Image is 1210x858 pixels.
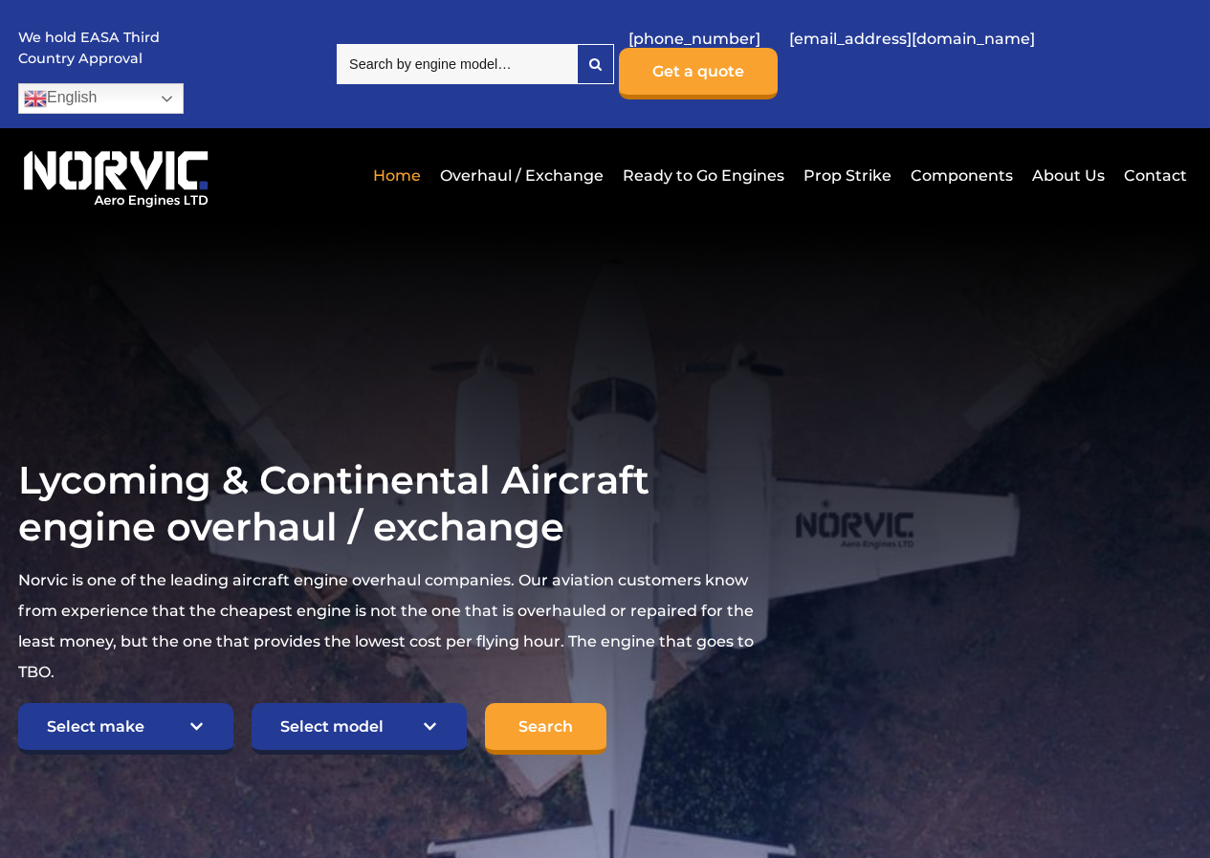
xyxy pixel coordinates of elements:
[1027,152,1110,199] a: About Us
[485,703,606,755] input: Search
[619,48,778,99] a: Get a quote
[906,152,1018,199] a: Components
[368,152,426,199] a: Home
[337,44,577,84] input: Search by engine model…
[18,565,781,688] p: Norvic is one of the leading aircraft engine overhaul companies. Our aviation customers know from...
[435,152,608,199] a: Overhaul / Exchange
[18,28,162,69] p: We hold EASA Third Country Approval
[619,15,770,62] a: [PHONE_NUMBER]
[24,87,47,110] img: en
[18,143,214,209] img: Norvic Aero Engines logo
[18,456,781,550] h1: Lycoming & Continental Aircraft engine overhaul / exchange
[799,152,896,199] a: Prop Strike
[780,15,1045,62] a: [EMAIL_ADDRESS][DOMAIN_NAME]
[618,152,789,199] a: Ready to Go Engines
[18,83,184,114] a: English
[1119,152,1187,199] a: Contact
